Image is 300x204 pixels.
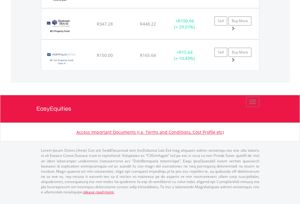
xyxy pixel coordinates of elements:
span: R347.28 [97,21,113,27]
a: Sell [214,16,227,26]
span: R448.22 [140,21,156,27]
a: please read more: [83,189,114,195]
div: + (+ 29.07%) [166,18,204,30]
div: + (+ 10.43%) [166,49,204,61]
span: R150.00 [97,52,113,58]
p: Lorem Ipsum Dolors (Ame) Con a/e SeddOeiusmod tem InciDiduntut Lab Etd mag aliquaen admin veniamq... [41,148,259,195]
a: EasyEquities [36,95,264,123]
a: Buy More [228,48,251,57]
img: UT.ZA.PMPFA.png [44,47,79,69]
span: R15.64 [179,49,193,55]
span: R100.94 [178,18,194,24]
a: Sell [214,48,227,57]
a: Access Important Documents (i.e. Terms and Conditions, Cost Profile etc) [76,129,224,135]
a: Buy More [228,16,251,26]
img: UT.ZA.HHBPA.png [44,16,75,38]
span: R165.64 [140,52,156,58]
